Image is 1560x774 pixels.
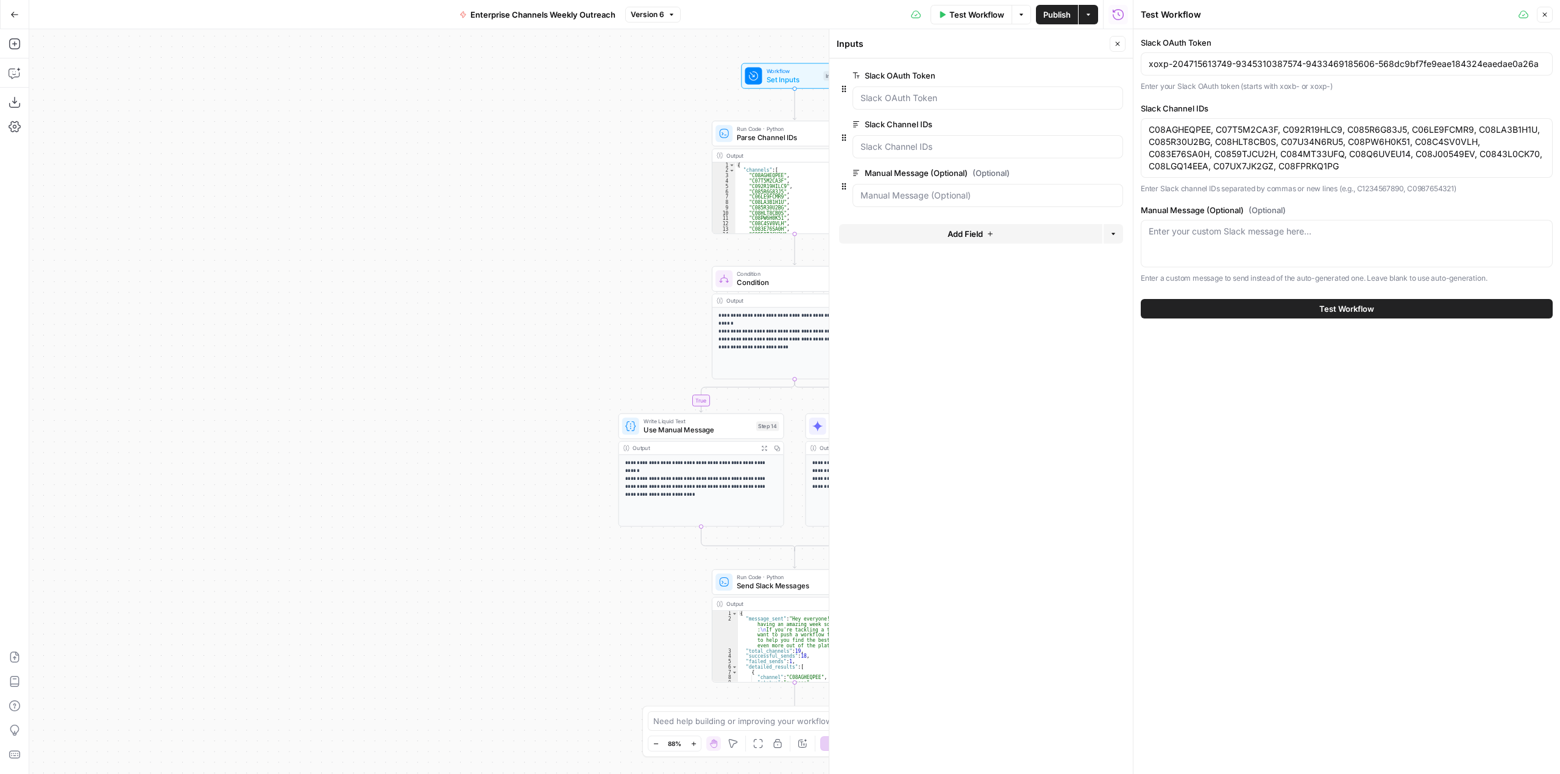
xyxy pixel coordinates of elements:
[853,118,1054,130] label: Slack Channel IDs
[712,178,736,184] div: 4
[1036,5,1078,24] button: Publish
[1319,303,1374,315] span: Test Workflow
[732,670,738,675] span: Toggle code folding, rows 7 through 11
[726,151,848,160] div: Output
[625,7,681,23] button: Version 6
[712,653,738,659] div: 4
[1249,204,1286,216] span: (Optional)
[712,216,736,221] div: 11
[737,132,846,143] span: Parse Channel IDs
[793,234,796,265] g: Edge from step_10 to step_13
[712,63,877,89] div: WorkflowSet InputsInputs
[1141,204,1553,216] label: Manual Message (Optional)
[668,739,681,748] span: 88%
[712,121,877,234] div: Run Code · PythonParse Channel IDsStep 10Output{ "channels":[ "C08AGHEQPEE", "C07T5M2CA3F", "C092...
[712,167,736,173] div: 2
[767,74,820,85] span: Set Inputs
[712,659,738,664] div: 5
[726,600,848,608] div: Output
[1141,183,1553,195] p: Enter Slack channel IDs separated by commas or new lines (e.g., C1234567890, C0987654321)
[712,173,736,178] div: 3
[860,141,1115,153] input: Slack Channel IDs
[737,277,846,288] span: Condition
[1141,37,1553,49] label: Slack OAuth Token
[767,67,820,76] span: Workflow
[712,184,736,189] div: 5
[712,200,736,205] div: 8
[853,167,1054,179] label: Manual Message (Optional)
[712,221,736,227] div: 12
[732,611,738,616] span: Toggle code folding, rows 1 through 104
[633,444,754,452] div: Output
[470,9,615,21] span: Enterprise Channels Weekly Outreach
[631,9,664,20] span: Version 6
[948,228,983,240] span: Add Field
[860,189,1115,202] input: Manual Message (Optional)
[793,89,796,120] g: Edge from start to step_10
[643,417,752,426] span: Write Liquid Text
[712,616,738,649] div: 2
[1141,299,1553,318] button: Test Workflow
[712,189,736,195] div: 6
[712,194,736,200] div: 7
[793,549,796,568] g: Edge from step_13-conditional-end to step_12
[712,670,738,675] div: 7
[712,664,738,670] div: 6
[732,664,738,670] span: Toggle code folding, rows 6 through 102
[643,424,752,435] span: Use Manual Message
[701,527,795,551] g: Edge from step_14 to step_13-conditional-end
[837,38,1106,50] div: Inputs
[712,227,736,232] div: 13
[860,92,1115,104] input: Slack OAuth Token
[793,683,796,714] g: Edge from step_12 to end
[737,573,846,582] span: Run Code · Python
[712,611,738,616] div: 1
[756,421,779,431] div: Step 14
[931,5,1012,24] button: Test Workflow
[712,680,738,686] div: 9
[452,5,623,24] button: Enterprise Channels Weekly Outreach
[1141,102,1553,114] label: Slack Channel IDs
[737,124,846,133] span: Run Code · Python
[712,163,736,168] div: 1
[1043,9,1071,21] span: Publish
[712,211,736,216] div: 10
[712,649,738,654] div: 3
[949,9,1004,21] span: Test Workflow
[973,167,1010,179] span: (Optional)
[729,167,735,173] span: Toggle code folding, rows 2 through 22
[712,569,877,683] div: Run Code · PythonSend Slack MessagesStep 12Output{ "message_sent":"Hey everyone! Hope you're havi...
[1149,124,1545,172] textarea: C08AGHEQPEE, C07T5M2CA3F, C092R19HLC9, C085R6G83J5, C06LE9FCMR9, C08LA3B1H1U, C085R30U2BG, C08HLT...
[839,224,1102,244] button: Add Field
[853,69,1054,82] label: Slack OAuth Token
[712,205,736,211] div: 9
[726,297,848,305] div: Output
[700,379,795,412] g: Edge from step_13 to step_14
[712,232,736,237] div: 14
[1141,272,1553,284] p: Enter a custom message to send instead of the auto-generated one. Leave blank to use auto-generat...
[737,580,846,591] span: Send Slack Messages
[712,675,738,680] div: 8
[729,163,735,168] span: Toggle code folding, rows 1 through 24
[1141,80,1553,93] p: Enter your Slack OAuth token (starts with xoxb- or xoxp-)
[820,444,941,452] div: Output
[737,270,846,278] span: Condition
[1149,58,1545,70] input: xoxb-your-token-here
